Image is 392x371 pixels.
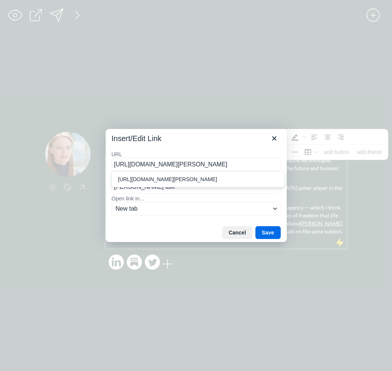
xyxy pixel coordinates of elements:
div: https://www.ted.com/talks/cate_hall_a_practical_guide_to_taking_control_of_your_life [114,173,283,185]
div: [URL][DOMAIN_NAME][PERSON_NAME] [118,175,280,184]
label: Open link in... [112,195,281,202]
button: Cancel [222,226,252,239]
span: New tab [115,204,271,213]
button: Close [268,132,281,145]
div: Insert/Edit Link [106,129,287,242]
label: URL [112,151,281,158]
button: Open link in... [112,202,281,216]
button: Save [255,226,281,239]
